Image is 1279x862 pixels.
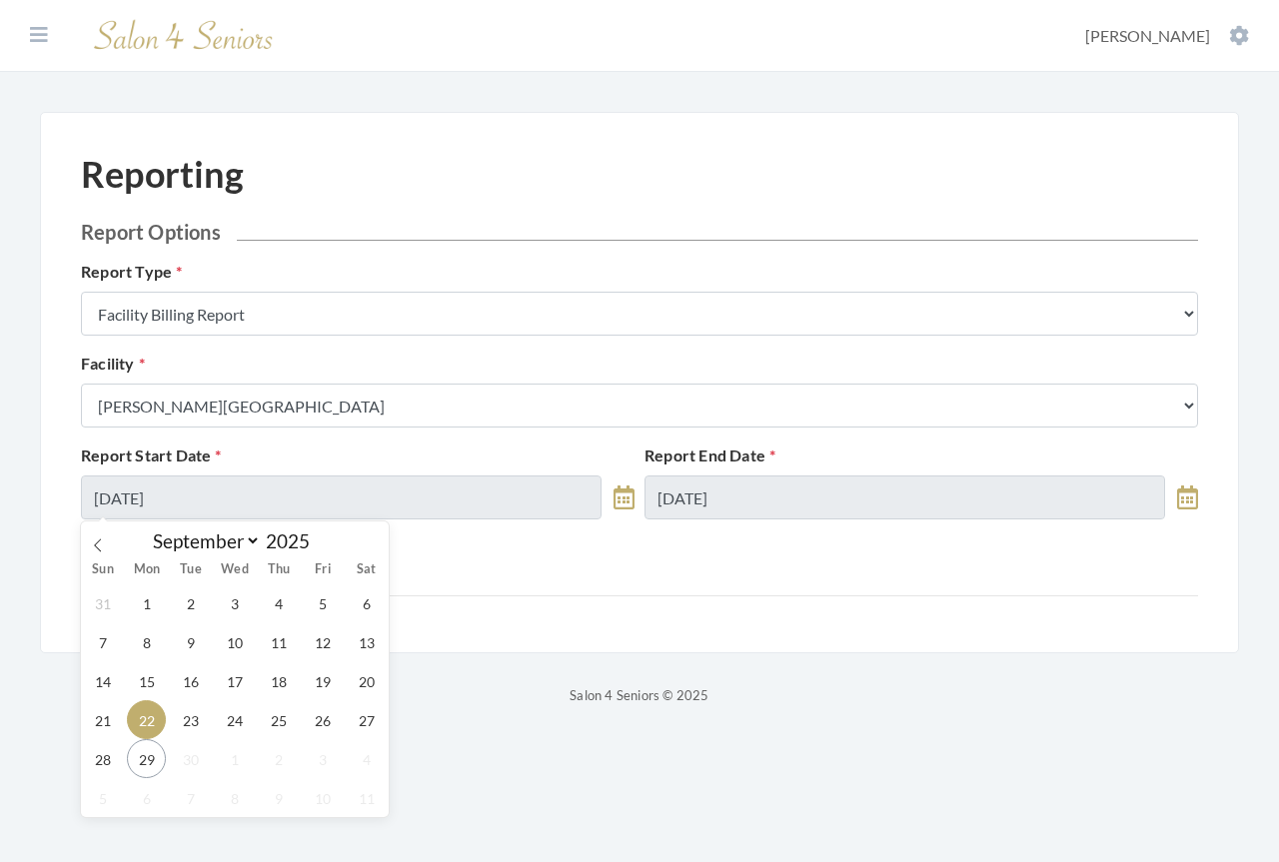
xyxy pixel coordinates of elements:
[125,563,169,576] span: Mon
[303,622,342,661] span: September 12, 2025
[259,739,298,778] span: October 2, 2025
[259,700,298,739] span: September 25, 2025
[127,739,166,778] span: September 29, 2025
[83,583,122,622] span: August 31, 2025
[644,443,775,467] label: Report End Date
[81,443,222,467] label: Report Start Date
[303,739,342,778] span: October 3, 2025
[259,583,298,622] span: September 4, 2025
[81,220,1198,244] h2: Report Options
[83,739,122,778] span: September 28, 2025
[644,475,1165,519] input: Select Date
[301,563,345,576] span: Fri
[303,661,342,700] span: September 19, 2025
[83,622,122,661] span: September 7, 2025
[347,778,386,817] span: October 11, 2025
[257,563,301,576] span: Thu
[84,12,284,59] img: Salon 4 Seniors
[215,583,254,622] span: September 3, 2025
[83,778,122,817] span: October 5, 2025
[261,529,327,552] input: Year
[127,661,166,700] span: September 15, 2025
[303,778,342,817] span: October 10, 2025
[303,583,342,622] span: September 5, 2025
[127,583,166,622] span: September 1, 2025
[40,683,1239,707] p: Salon 4 Seniors © 2025
[1177,475,1198,519] a: toggle
[1079,25,1255,47] button: [PERSON_NAME]
[215,661,254,700] span: September 17, 2025
[83,661,122,700] span: September 14, 2025
[171,700,210,739] span: September 23, 2025
[127,778,166,817] span: October 6, 2025
[215,700,254,739] span: September 24, 2025
[1085,26,1210,45] span: [PERSON_NAME]
[171,622,210,661] span: September 9, 2025
[347,700,386,739] span: September 27, 2025
[347,622,386,661] span: September 13, 2025
[213,563,257,576] span: Wed
[81,475,602,519] input: Select Date
[259,661,298,700] span: September 18, 2025
[347,739,386,778] span: October 4, 2025
[81,563,125,576] span: Sun
[171,661,210,700] span: September 16, 2025
[83,700,122,739] span: September 21, 2025
[215,778,254,817] span: October 8, 2025
[259,778,298,817] span: October 9, 2025
[81,352,145,376] label: Facility
[169,563,213,576] span: Tue
[347,583,386,622] span: September 6, 2025
[127,622,166,661] span: September 8, 2025
[614,475,635,519] a: toggle
[127,700,166,739] span: September 22, 2025
[345,563,389,576] span: Sat
[215,622,254,661] span: September 10, 2025
[81,260,182,284] label: Report Type
[215,739,254,778] span: October 1, 2025
[259,622,298,661] span: September 11, 2025
[171,778,210,817] span: October 7, 2025
[171,739,210,778] span: September 30, 2025
[347,661,386,700] span: September 20, 2025
[303,700,342,739] span: September 26, 2025
[143,528,261,553] select: Month
[171,583,210,622] span: September 2, 2025
[81,153,244,196] h1: Reporting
